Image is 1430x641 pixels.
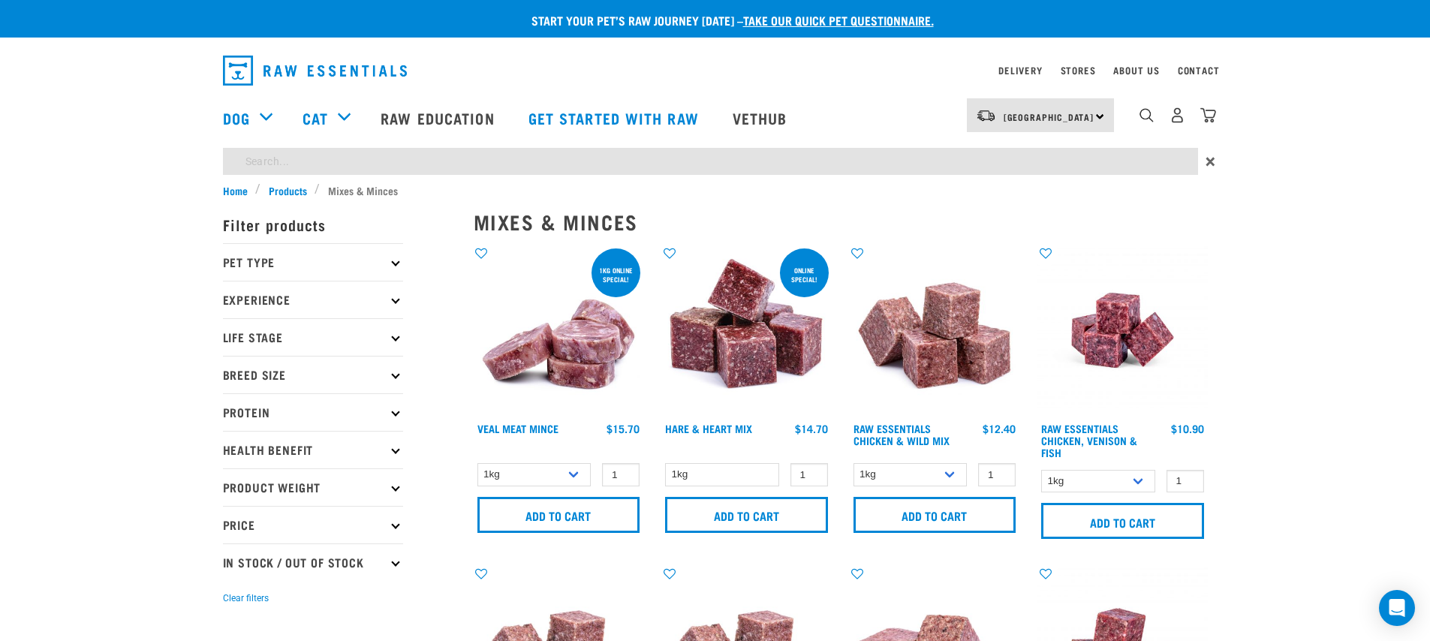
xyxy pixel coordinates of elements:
a: Get started with Raw [513,88,718,148]
a: Cat [303,107,328,129]
p: Filter products [223,206,403,243]
p: In Stock / Out Of Stock [223,543,403,581]
a: Raw Essentials Chicken, Venison & Fish [1041,426,1137,455]
a: Raw Essentials Chicken & Wild Mix [853,426,950,443]
img: van-moving.png [976,109,996,122]
input: 1 [1167,470,1204,493]
a: Vethub [718,88,806,148]
img: Pile Of Cubed Chicken Wild Meat Mix [850,245,1020,416]
span: [GEOGRAPHIC_DATA] [1004,114,1094,119]
a: Raw Education [366,88,513,148]
p: Protein [223,393,403,431]
div: 1kg online special! [592,259,640,290]
a: Stores [1061,68,1096,73]
img: Raw Essentials Logo [223,56,407,86]
a: Hare & Heart Mix [665,426,752,431]
img: 1160 Veal Meat Mince Medallions 01 [474,245,644,416]
input: Add to cart [853,497,1016,533]
p: Breed Size [223,356,403,393]
span: Home [223,182,248,198]
input: 1 [602,463,640,486]
img: home-icon-1@2x.png [1139,108,1154,122]
nav: breadcrumbs [223,182,1208,198]
h2: Mixes & Minces [474,210,1208,233]
img: Pile Of Cubed Hare Heart For Pets [661,245,832,416]
a: Home [223,182,256,198]
input: Search... [223,148,1198,175]
a: Veal Meat Mince [477,426,558,431]
div: $14.70 [795,423,828,435]
span: × [1206,148,1215,175]
p: Health Benefit [223,431,403,468]
a: take our quick pet questionnaire. [743,17,934,23]
a: Contact [1178,68,1220,73]
input: 1 [790,463,828,486]
a: Delivery [998,68,1042,73]
input: Add to cart [477,497,640,533]
a: Products [260,182,315,198]
button: Clear filters [223,591,269,605]
span: Products [269,182,307,198]
img: user.png [1170,107,1185,123]
input: Add to cart [1041,503,1204,539]
a: About Us [1113,68,1159,73]
input: 1 [978,463,1016,486]
div: $10.90 [1171,423,1204,435]
nav: dropdown navigation [211,50,1220,92]
div: $12.40 [983,423,1016,435]
img: home-icon@2x.png [1200,107,1216,123]
div: ONLINE SPECIAL! [780,259,829,290]
p: Pet Type [223,243,403,281]
p: Experience [223,281,403,318]
input: Add to cart [665,497,828,533]
div: Open Intercom Messenger [1379,590,1415,626]
p: Life Stage [223,318,403,356]
p: Price [223,506,403,543]
img: Chicken Venison mix 1655 [1037,245,1208,416]
a: Dog [223,107,250,129]
div: $15.70 [607,423,640,435]
p: Product Weight [223,468,403,506]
